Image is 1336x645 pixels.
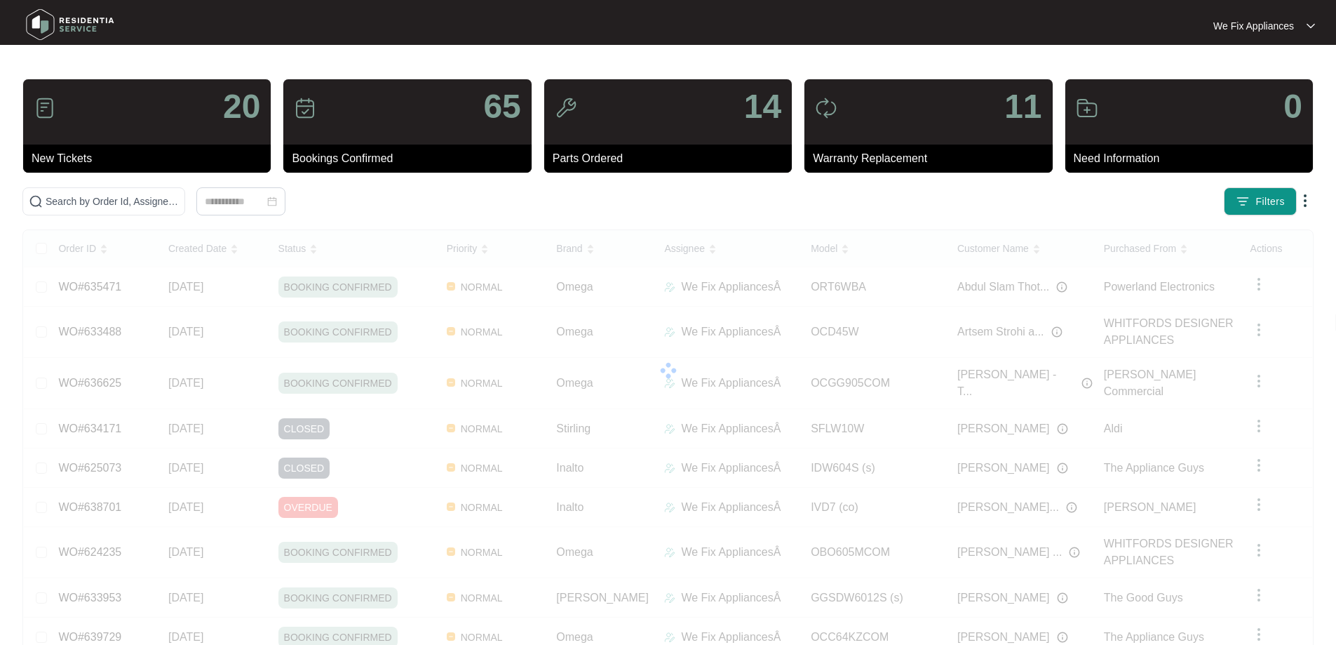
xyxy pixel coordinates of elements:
[1076,97,1098,119] img: icon
[294,97,316,119] img: icon
[1224,187,1297,215] button: filter iconFilters
[32,150,271,167] p: New Tickets
[46,194,179,209] input: Search by Order Id, Assignee Name, Customer Name, Brand and Model
[21,4,119,46] img: residentia service logo
[553,150,792,167] p: Parts Ordered
[813,150,1052,167] p: Warranty Replacement
[1213,19,1294,33] p: We Fix Appliances
[1255,194,1285,209] span: Filters
[744,90,781,124] p: 14
[1297,192,1314,209] img: dropdown arrow
[1004,90,1041,124] p: 11
[555,97,577,119] img: icon
[34,97,56,119] img: icon
[223,90,260,124] p: 20
[815,97,837,119] img: icon
[1236,194,1250,208] img: filter icon
[29,194,43,208] img: search-icon
[483,90,520,124] p: 65
[292,150,531,167] p: Bookings Confirmed
[1283,90,1302,124] p: 0
[1074,150,1313,167] p: Need Information
[1307,22,1315,29] img: dropdown arrow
